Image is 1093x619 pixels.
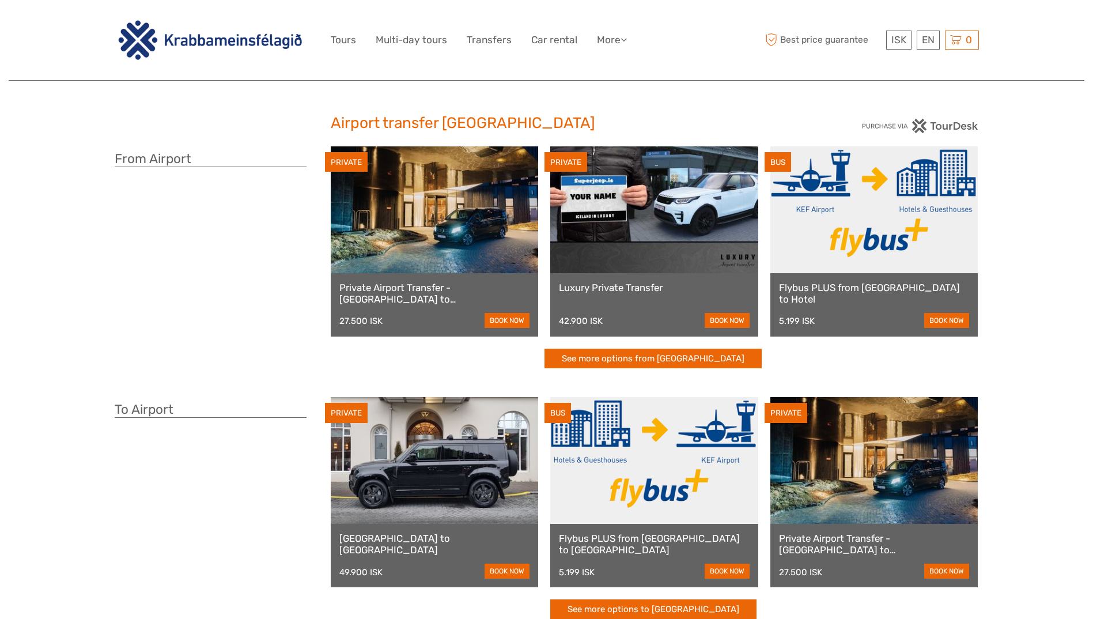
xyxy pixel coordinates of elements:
div: 49.900 ISK [339,567,383,578]
a: Tours [331,32,356,48]
div: BUS [765,152,791,172]
a: book now [705,564,750,579]
a: book now [924,313,969,328]
a: Car rental [531,32,577,48]
a: Flybus PLUS from [GEOGRAPHIC_DATA] to [GEOGRAPHIC_DATA] [559,533,750,556]
a: Transfers [467,32,512,48]
span: ISK [891,34,906,46]
div: 5.199 ISK [779,316,815,326]
a: book now [485,564,530,579]
div: BUS [544,403,571,423]
div: 27.500 ISK [779,567,822,578]
div: PRIVATE [325,152,368,172]
a: book now [924,564,969,579]
span: Best price guarantee [763,31,883,50]
h2: Airport transfer [GEOGRAPHIC_DATA] [331,114,763,133]
a: Private Airport Transfer - [GEOGRAPHIC_DATA] to [GEOGRAPHIC_DATA] [339,282,530,305]
a: book now [705,313,750,328]
a: [GEOGRAPHIC_DATA] to [GEOGRAPHIC_DATA] [339,533,530,556]
h3: From Airport [115,151,307,167]
div: PRIVATE [544,152,587,172]
div: 27.500 ISK [339,316,383,326]
h3: To Airport [115,402,307,418]
a: Private Airport Transfer - [GEOGRAPHIC_DATA] to [GEOGRAPHIC_DATA] [779,533,970,556]
div: EN [917,31,940,50]
div: 42.900 ISK [559,316,603,326]
img: 3142-b3e26b51-08fe-4449-b938-50ec2168a4a0_logo_big.png [115,18,307,62]
a: See more options from [GEOGRAPHIC_DATA] [544,349,762,369]
img: PurchaseViaTourDesk.png [861,119,978,133]
a: book now [485,313,530,328]
div: 5.199 ISK [559,567,595,578]
a: Multi-day tours [376,32,447,48]
div: PRIVATE [325,403,368,423]
div: PRIVATE [765,403,807,423]
a: Flybus PLUS from [GEOGRAPHIC_DATA] to Hotel [779,282,970,305]
span: 0 [964,34,974,46]
a: More [597,32,627,48]
a: Luxury Private Transfer [559,282,750,293]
